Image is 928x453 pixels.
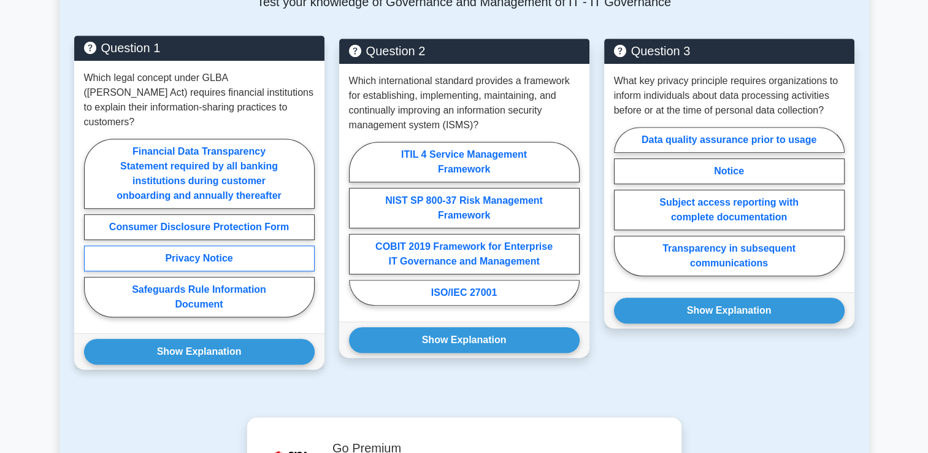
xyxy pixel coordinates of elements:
label: Transparency in subsequent communications [614,236,845,276]
h5: Question 3 [614,44,845,58]
label: Data quality assurance prior to usage [614,127,845,153]
p: Which international standard provides a framework for establishing, implementing, maintaining, an... [349,74,580,133]
label: Privacy Notice [84,246,315,271]
label: ITIL 4 Service Management Framework [349,142,580,182]
button: Show Explanation [84,339,315,365]
p: What key privacy principle requires organizations to inform individuals about data processing act... [614,74,845,118]
label: ISO/IEC 27001 [349,280,580,306]
label: Notice [614,158,845,184]
p: Which legal concept under GLBA ([PERSON_NAME] Act) requires financial institutions to explain the... [84,71,315,130]
label: NIST SP 800-37 Risk Management Framework [349,188,580,228]
button: Show Explanation [614,298,845,323]
label: Financial Data Transparency Statement required by all banking institutions during customer onboar... [84,139,315,209]
label: Safeguards Rule Information Document [84,277,315,317]
h5: Question 2 [349,44,580,58]
label: COBIT 2019 Framework for Enterprise IT Governance and Management [349,234,580,274]
label: Subject access reporting with complete documentation [614,190,845,230]
button: Show Explanation [349,327,580,353]
label: Consumer Disclosure Protection Form [84,214,315,240]
h5: Question 1 [84,41,315,55]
